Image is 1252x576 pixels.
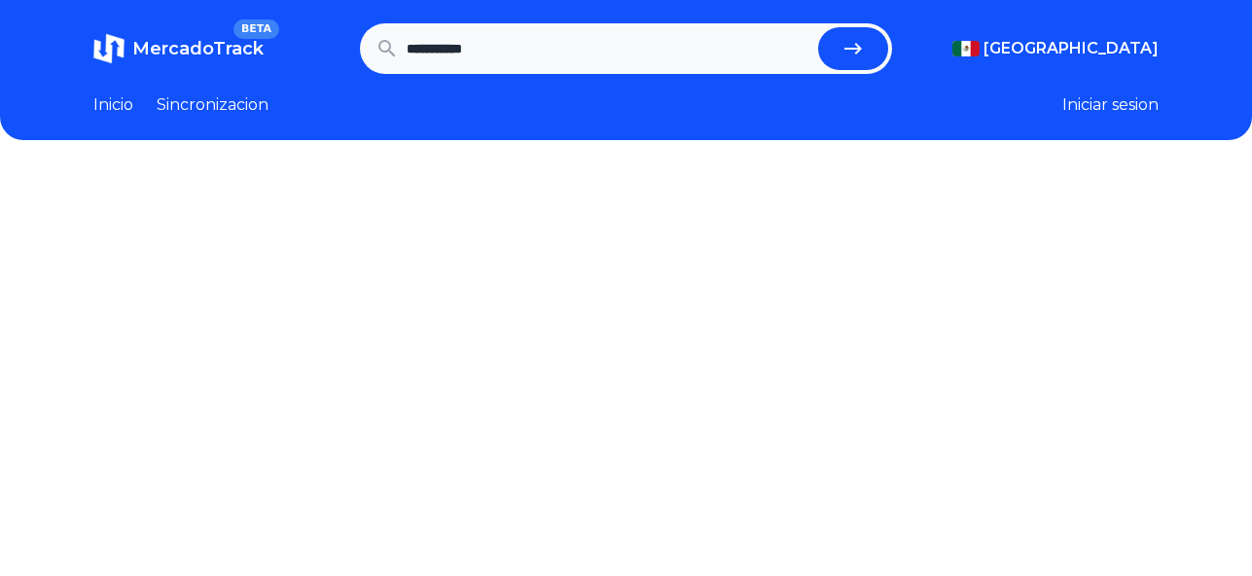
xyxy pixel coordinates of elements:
[157,93,268,117] a: Sincronizacion
[93,93,133,117] a: Inicio
[93,33,264,64] a: MercadoTrackBETA
[233,19,279,39] span: BETA
[984,37,1159,60] span: [GEOGRAPHIC_DATA]
[952,37,1159,60] button: [GEOGRAPHIC_DATA]
[1062,93,1159,117] button: Iniciar sesion
[132,38,264,59] span: MercadoTrack
[952,41,980,56] img: Mexico
[93,33,125,64] img: MercadoTrack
